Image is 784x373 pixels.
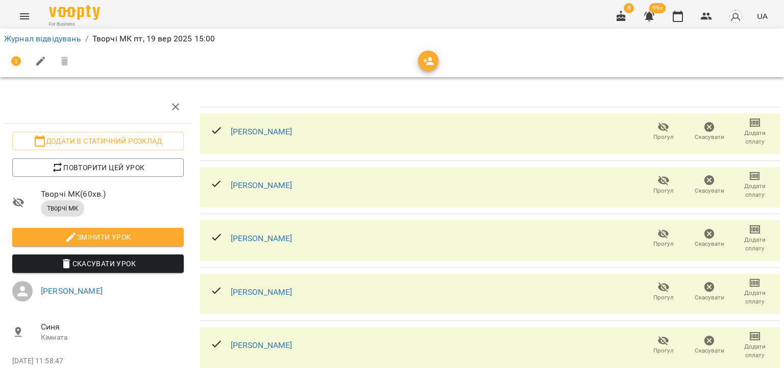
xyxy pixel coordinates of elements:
img: Voopty Logo [49,5,100,20]
span: Повторити цей урок [20,161,176,174]
button: Додати сплату [732,171,778,199]
button: Menu [12,4,37,29]
span: Скасувати [695,240,724,248]
button: Повторити цей урок [12,158,184,177]
button: UA [753,7,772,26]
button: Скасувати [687,224,732,253]
span: Творчі МК [41,204,84,213]
span: 99+ [649,3,666,13]
a: [PERSON_NAME] [231,127,292,136]
button: Додати сплату [732,331,778,360]
button: Скасувати [687,331,732,360]
button: Скасувати Урок [12,254,184,273]
span: Додати сплату [738,236,772,253]
button: Додати в статичний розклад [12,132,184,150]
button: Прогул [641,331,687,360]
span: Прогул [653,133,674,142]
a: [PERSON_NAME] [231,234,292,243]
nav: breadcrumb [4,33,780,45]
button: Прогул [641,278,687,307]
span: Додати сплату [738,182,772,199]
span: UA [757,11,768,21]
button: Додати сплату [732,118,778,146]
p: Кімната [41,333,184,343]
button: Змінити урок [12,228,184,246]
span: Прогул [653,346,674,355]
a: [PERSON_NAME] [41,286,103,296]
span: Змінити урок [20,231,176,243]
p: Творчі МК пт, 19 вер 2025 15:00 [92,33,215,45]
button: Скасувати [687,118,732,146]
span: Скасувати [695,346,724,355]
button: Додати сплату [732,278,778,307]
span: Додати в статичний розклад [20,135,176,147]
span: Прогул [653,186,674,195]
span: Прогул [653,240,674,248]
span: For Business [49,21,100,28]
img: avatar_s.png [728,9,743,24]
span: Додати сплату [738,289,772,306]
span: Скасувати [695,133,724,142]
a: Журнал відвідувань [4,34,81,43]
p: [DATE] 11:58:47 [12,356,184,366]
span: Творчі МК ( 60 хв. ) [41,188,184,200]
span: Скасувати [695,293,724,302]
li: / [85,33,88,45]
span: 8 [624,3,634,13]
span: Додати сплату [738,342,772,360]
button: Скасувати [687,278,732,307]
button: Скасувати [687,171,732,199]
span: Прогул [653,293,674,302]
span: Додати сплату [738,129,772,146]
span: Синя [41,321,184,333]
button: Додати сплату [732,224,778,253]
span: Скасувати Урок [20,258,176,270]
a: [PERSON_NAME] [231,287,292,297]
button: Прогул [641,171,687,199]
button: Прогул [641,224,687,253]
a: [PERSON_NAME] [231,180,292,190]
span: Скасувати [695,186,724,195]
button: Прогул [641,118,687,146]
a: [PERSON_NAME] [231,340,292,350]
